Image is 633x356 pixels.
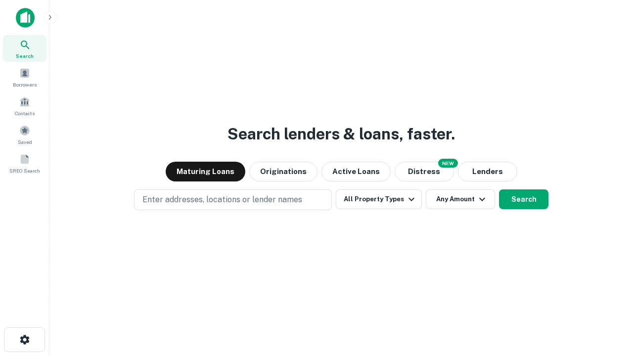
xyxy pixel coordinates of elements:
[13,81,37,89] span: Borrowers
[438,159,458,168] div: NEW
[166,162,245,181] button: Maturing Loans
[227,122,455,146] h3: Search lenders & loans, faster.
[3,92,46,119] a: Contacts
[9,167,40,175] span: SREO Search
[336,189,422,209] button: All Property Types
[426,189,495,209] button: Any Amount
[249,162,317,181] button: Originations
[499,189,548,209] button: Search
[3,35,46,62] a: Search
[584,277,633,324] iframe: Chat Widget
[16,52,34,60] span: Search
[134,189,332,210] button: Enter addresses, locations or lender names
[3,121,46,148] a: Saved
[142,194,302,206] p: Enter addresses, locations or lender names
[15,109,35,117] span: Contacts
[321,162,391,181] button: Active Loans
[458,162,517,181] button: Lenders
[395,162,454,181] button: Search distressed loans with lien and other non-mortgage details.
[18,138,32,146] span: Saved
[16,8,35,28] img: capitalize-icon.png
[3,64,46,90] a: Borrowers
[3,150,46,177] a: SREO Search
